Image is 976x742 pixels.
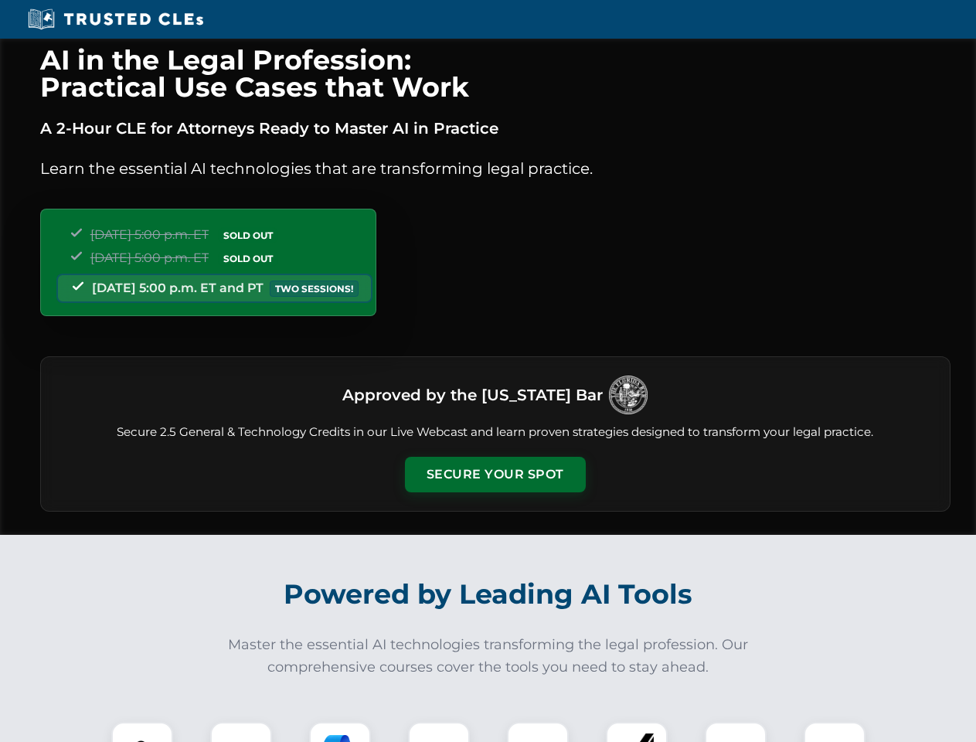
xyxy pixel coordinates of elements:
p: Learn the essential AI technologies that are transforming legal practice. [40,156,950,181]
span: SOLD OUT [218,227,278,243]
p: Master the essential AI technologies transforming the legal profession. Our comprehensive courses... [218,634,759,679]
span: [DATE] 5:00 p.m. ET [90,250,209,265]
span: SOLD OUT [218,250,278,267]
img: Trusted CLEs [23,8,208,31]
img: Logo [609,376,648,414]
h3: Approved by the [US_STATE] Bar [342,381,603,409]
h2: Powered by Leading AI Tools [60,567,916,621]
p: A 2-Hour CLE for Attorneys Ready to Master AI in Practice [40,116,950,141]
p: Secure 2.5 General & Technology Credits in our Live Webcast and learn proven strategies designed ... [60,424,931,441]
h1: AI in the Legal Profession: Practical Use Cases that Work [40,46,950,100]
span: [DATE] 5:00 p.m. ET [90,227,209,242]
button: Secure Your Spot [405,457,586,492]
